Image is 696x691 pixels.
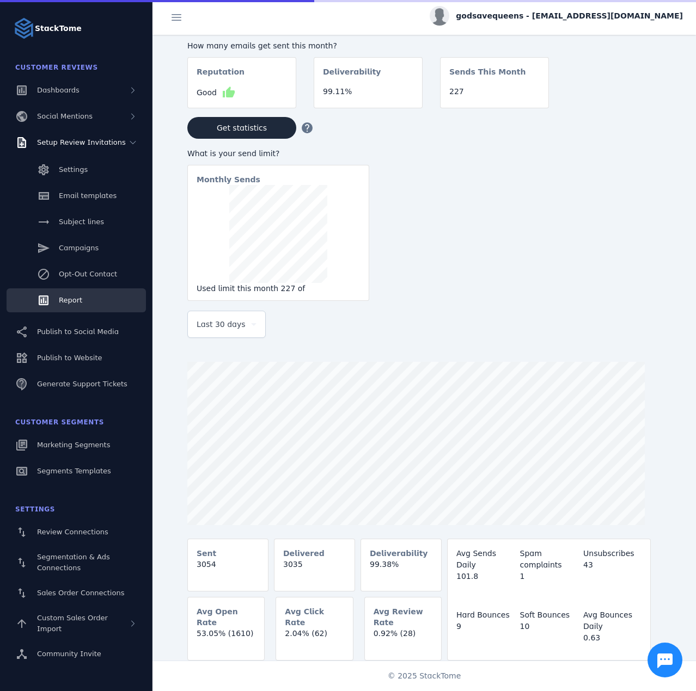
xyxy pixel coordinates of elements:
[37,553,110,572] span: Segmentation & Ads Connections
[217,124,267,132] span: Get statistics
[59,192,117,200] span: Email templates
[520,571,578,582] div: 1
[188,559,268,579] mat-card-content: 3054
[370,548,428,559] mat-card-subtitle: Deliverability
[276,628,352,648] mat-card-content: 2.04% (62)
[59,270,117,278] span: Opt-Out Contact
[285,606,344,628] mat-card-subtitle: Avg Click Rate
[583,548,642,559] div: Unsubscribes
[456,621,515,632] div: 9
[520,548,578,571] div: Spam complaints
[187,148,369,159] div: What is your send limit?
[583,632,642,644] div: 0.63
[15,505,55,513] span: Settings
[37,614,108,633] span: Custom Sales Order Import
[7,320,146,344] a: Publish to Social Media
[15,64,98,71] span: Customer Reviews
[361,559,441,579] mat-card-content: 99.38%
[37,380,127,388] span: Generate Support Tickets
[7,581,146,605] a: Sales Order Connections
[449,66,526,86] mat-card-subtitle: Sends This Month
[7,236,146,260] a: Campaigns
[7,210,146,234] a: Subject lines
[430,6,449,26] img: profile.jpg
[37,86,80,94] span: Dashboards
[283,548,325,559] mat-card-subtitle: Delivered
[37,328,119,336] span: Publish to Social Media
[197,318,246,331] span: Last 30 days
[456,10,683,22] span: godsavequeens - [EMAIL_ADDRESS][DOMAIN_NAME]
[7,433,146,457] a: Marketing Segments
[7,520,146,544] a: Review Connections
[7,459,146,483] a: Segments Templates
[456,548,515,571] div: Avg Sends Daily
[7,158,146,182] a: Settings
[7,262,146,286] a: Opt-Out Contact
[374,606,432,628] mat-card-subtitle: Avg Review Rate
[37,441,110,449] span: Marketing Segments
[222,86,235,99] mat-icon: thumb_up
[520,621,578,632] div: 10
[430,6,683,26] button: godsavequeens - [EMAIL_ADDRESS][DOMAIN_NAME]
[441,86,548,106] mat-card-content: 227
[197,606,255,628] mat-card-subtitle: Avg Open Rate
[188,628,264,648] mat-card-content: 53.05% (1610)
[197,283,360,294] div: Used limit this month 227 of
[7,346,146,370] a: Publish to Website
[583,559,642,571] div: 43
[37,112,93,120] span: Social Mentions
[456,609,515,621] div: Hard Bounces
[7,642,146,666] a: Community Invite
[197,548,216,559] mat-card-subtitle: Sent
[15,418,104,426] span: Customer Segments
[37,354,102,362] span: Publish to Website
[197,87,217,98] span: Good
[323,66,381,86] mat-card-subtitle: Deliverability
[583,609,642,632] div: Avg Bounces Daily
[7,288,146,312] a: Report
[187,117,296,139] button: Get statistics
[37,467,111,475] span: Segments Templates
[13,17,35,39] img: Logo image
[197,66,245,86] mat-card-subtitle: Reputation
[7,372,146,396] a: Generate Support Tickets
[59,244,99,252] span: Campaigns
[35,23,82,34] strong: StackTome
[7,184,146,208] a: Email templates
[37,138,126,146] span: Setup Review Invitations
[37,589,124,597] span: Sales Order Connections
[59,296,82,304] span: Report
[365,628,441,648] mat-card-content: 0.92% (28)
[187,40,549,52] div: How many emails get sent this month?
[520,609,578,621] div: Soft Bounces
[388,670,461,682] span: © 2025 StackTome
[37,650,101,658] span: Community Invite
[7,546,146,579] a: Segmentation & Ads Connections
[59,218,104,226] span: Subject lines
[456,571,515,582] div: 101.8
[323,86,413,97] div: 99.11%
[59,165,88,174] span: Settings
[37,528,108,536] span: Review Connections
[274,559,355,579] mat-card-content: 3035
[197,174,260,185] mat-card-subtitle: Monthly Sends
